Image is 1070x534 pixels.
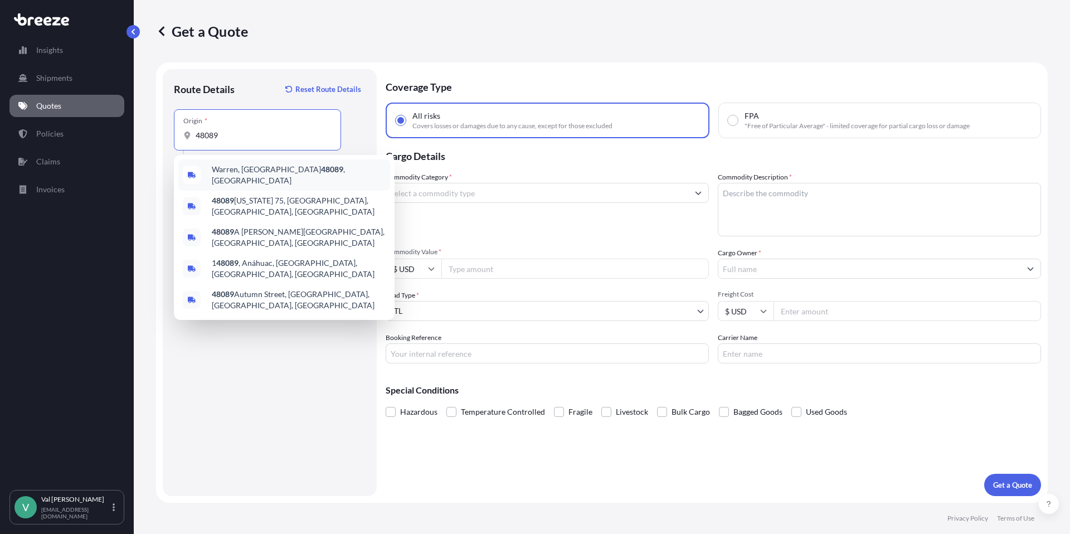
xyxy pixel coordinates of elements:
span: Used Goods [806,404,847,420]
span: Covers losses or damages due to any cause, except for those excluded [412,122,612,130]
div: Origin [183,116,207,125]
p: Privacy Policy [947,514,988,523]
label: Commodity Category [386,172,452,183]
p: Terms of Use [997,514,1034,523]
p: Reset Route Details [295,84,361,95]
span: Bulk Cargo [672,404,710,420]
span: Fragile [568,404,592,420]
p: [EMAIL_ADDRESS][DOMAIN_NAME] [41,506,110,520]
span: 1 , Anáhuac, [GEOGRAPHIC_DATA], [GEOGRAPHIC_DATA], [GEOGRAPHIC_DATA] [212,258,386,280]
b: 48089 [212,196,234,205]
label: Cargo Owner [718,247,761,259]
label: Carrier Name [718,332,757,343]
p: Quotes [36,100,61,111]
span: A [PERSON_NAME][GEOGRAPHIC_DATA], [GEOGRAPHIC_DATA], [GEOGRAPHIC_DATA] [212,226,386,249]
label: Booking Reference [386,332,441,343]
span: LTL [391,305,402,317]
input: Select a commodity type [386,183,688,203]
button: Show suggestions [688,183,708,203]
input: Origin [196,130,327,141]
input: Enter name [718,343,1041,363]
span: Commodity Value [386,247,709,256]
p: Shipments [36,72,72,84]
span: "Free of Particular Average" - limited coverage for partial cargo loss or damage [745,122,970,130]
input: Type amount [441,259,709,279]
span: FPA [745,110,759,122]
p: Coverage Type [386,69,1041,103]
span: All risks [412,110,440,122]
span: Autumn Street, [GEOGRAPHIC_DATA], [GEOGRAPHIC_DATA], [GEOGRAPHIC_DATA] [212,289,386,311]
span: [US_STATE] 75, [GEOGRAPHIC_DATA], [GEOGRAPHIC_DATA], [GEOGRAPHIC_DATA] [212,195,386,217]
input: Enter amount [774,301,1041,321]
b: 48089 [216,258,239,268]
b: 48089 [212,227,234,236]
p: Cargo Details [386,138,1041,172]
div: Show suggestions [174,155,395,320]
p: Get a Quote [156,22,248,40]
span: Bagged Goods [733,404,782,420]
p: Insights [36,45,63,56]
span: Livestock [616,404,648,420]
input: Full name [718,259,1020,279]
span: Temperature Controlled [461,404,545,420]
p: Claims [36,156,60,167]
button: Show suggestions [1020,259,1040,279]
b: 48089 [321,164,343,174]
p: Special Conditions [386,386,1041,395]
p: Policies [36,128,64,139]
span: Warren, [GEOGRAPHIC_DATA] , [GEOGRAPHIC_DATA] [212,164,386,186]
p: Route Details [174,82,235,96]
p: Invoices [36,184,65,195]
p: Get a Quote [993,479,1032,491]
label: Commodity Description [718,172,792,183]
span: Load Type [386,290,419,301]
span: Freight Cost [718,290,1041,299]
span: V [22,502,29,513]
input: Your internal reference [386,343,709,363]
b: 48089 [212,289,234,299]
p: Val [PERSON_NAME] [41,495,110,504]
span: Hazardous [400,404,437,420]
